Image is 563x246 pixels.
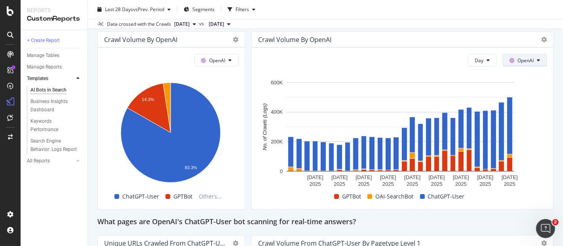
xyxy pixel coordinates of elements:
[356,174,372,180] text: [DATE]
[382,181,394,187] text: 2025
[342,192,361,201] span: GPTBot
[209,21,224,28] span: 2025 Jul. 24th
[133,6,164,13] span: vs Prev. Period
[30,117,75,134] div: Keywords Performance
[331,174,348,180] text: [DATE]
[27,157,50,165] div: All Reports
[30,137,82,154] a: Search Engine Behavior: Logs Report
[236,6,249,13] div: Filters
[27,51,82,60] a: Manage Tables
[251,31,553,210] div: Crawl Volume by OpenAIDayOpenAIA chart.GPTBotOAI-SearchBotChatGPT-User
[97,216,356,229] h2: What pages are OpenAI's ChatGPT-User bot scanning for real-time answers?
[480,181,491,187] text: 2025
[271,139,283,145] text: 200K
[30,97,82,114] a: Business Insights Dashboard
[271,80,283,86] text: 600K
[536,219,555,238] iframe: Intercom live chat
[27,14,81,23] div: CustomReports
[503,54,547,67] button: OpenAI
[107,21,171,28] div: Data crossed with the Crawls
[27,36,60,45] div: + Create Report
[271,109,283,115] text: 400K
[224,3,259,16] button: Filters
[194,54,238,67] button: OpenAI
[174,21,190,28] span: 2025 Aug. 28th
[504,181,515,187] text: 2025
[407,181,418,187] text: 2025
[477,174,494,180] text: [DATE]
[431,181,443,187] text: 2025
[453,174,469,180] text: [DATE]
[429,174,445,180] text: [DATE]
[185,165,197,170] text: 83.3%
[428,192,465,201] span: ChatGPT-User
[142,97,154,102] text: 14.3%
[27,63,62,71] div: Manage Reports
[517,57,534,64] span: OpenAI
[262,104,268,151] text: No. of Crawls (Logs)
[280,168,283,174] text: 0
[307,174,323,180] text: [DATE]
[27,63,82,71] a: Manage Reports
[30,97,76,114] div: Business Insights Dashboard
[104,78,236,190] svg: A chart.
[27,74,74,83] a: Templates
[104,36,177,44] div: Crawl Volume by OpenAI
[258,36,331,44] div: Crawl Volume by OpenAI
[30,117,82,134] a: Keywords Performance
[30,86,67,94] div: AI Bots in Search
[27,74,48,83] div: Templates
[27,36,82,45] a: + Create Report
[380,174,396,180] text: [DATE]
[27,157,74,165] a: All Reports
[27,51,59,60] div: Manage Tables
[94,3,174,16] button: Last 28 DaysvsPrev. Period
[310,181,321,187] text: 2025
[475,57,483,64] span: Day
[405,174,421,180] text: [DATE]
[171,19,199,29] button: [DATE]
[97,216,553,229] div: What pages are OpenAI's ChatGPT-User bot scanning for real-time answers?
[181,3,218,16] button: Segments
[334,181,345,187] text: 2025
[30,137,77,154] div: Search Engine Behavior: Logs Report
[358,181,370,187] text: 2025
[468,54,496,67] button: Day
[97,31,245,210] div: Crawl Volume by OpenAIOpenAIA chart.ChatGPT-UserGPTBotOthers...
[205,19,234,29] button: [DATE]
[455,181,467,187] text: 2025
[502,174,518,180] text: [DATE]
[196,192,225,201] span: Others...
[192,6,215,13] span: Segments
[258,78,542,190] svg: A chart.
[199,20,205,27] span: vs
[375,192,414,201] span: OAI-SearchBot
[173,192,192,201] span: GPTBot
[105,6,133,13] span: Last 28 Days
[30,86,82,94] a: AI Bots in Search
[27,6,81,14] div: Reports
[209,57,225,64] span: OpenAI
[122,192,159,201] span: ChatGPT-User
[552,219,559,225] span: 2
